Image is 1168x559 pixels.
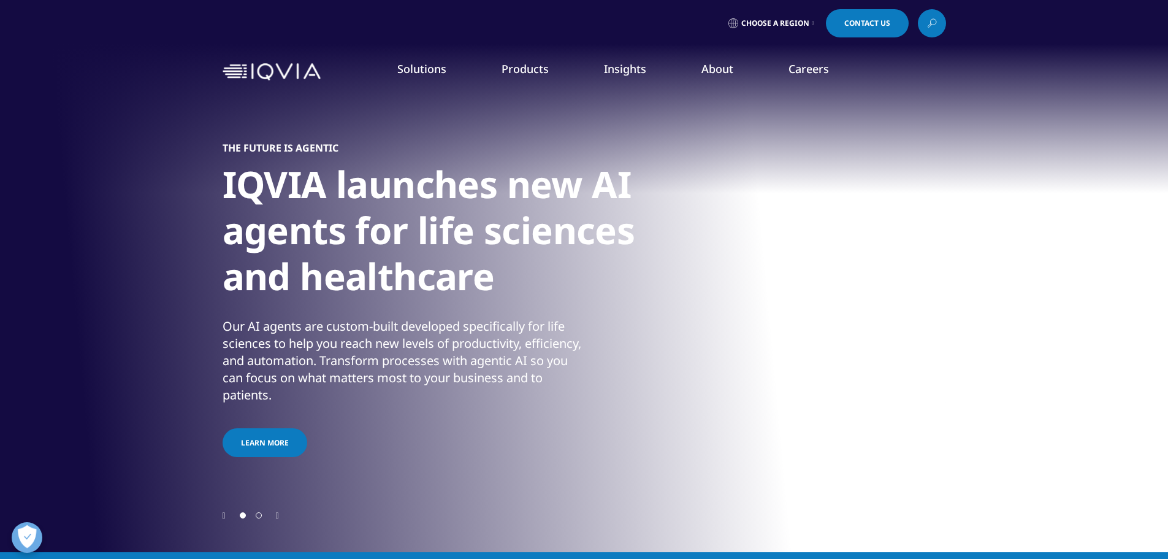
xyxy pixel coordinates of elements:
span: Choose a Region [741,18,809,28]
span: Go to slide 2 [256,512,262,519]
a: Contact Us [826,9,909,37]
span: Learn more [241,438,289,448]
div: Next slide [276,509,279,521]
div: Previous slide [223,509,226,521]
nav: Primary [326,43,946,101]
a: Solutions [397,61,446,76]
a: Learn more [223,428,307,457]
button: Open Preferences [12,522,42,553]
a: About [701,61,733,76]
span: Go to slide 1 [240,512,246,519]
a: Careers [788,61,829,76]
span: Contact Us [844,20,890,27]
img: IQVIA Healthcare Information Technology and Pharma Clinical Research Company [223,63,321,81]
a: Insights [604,61,646,76]
div: 1 / 2 [223,92,946,509]
h1: IQVIA launches new AI agents for life sciences and healthcare [223,161,682,307]
div: Our AI agents are custom-built developed specifically for life sciences to help you reach new lev... [223,318,581,404]
h5: THE FUTURE IS AGENTIC [223,142,338,154]
a: Products [502,61,549,76]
